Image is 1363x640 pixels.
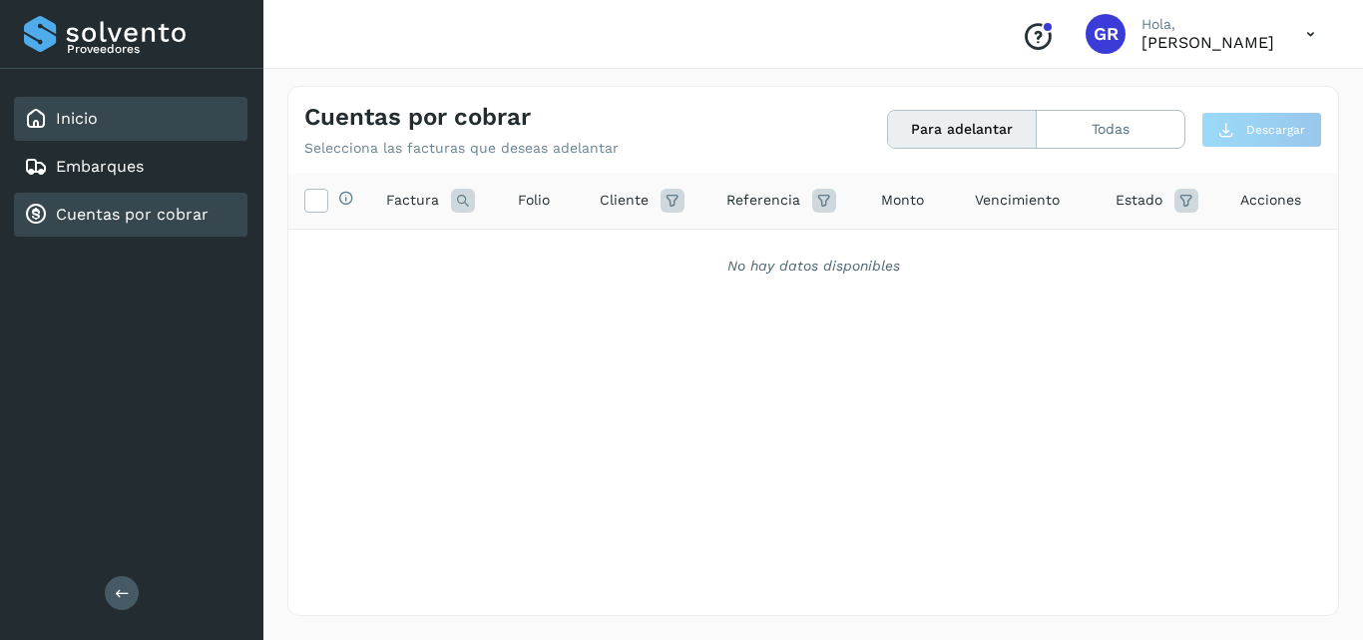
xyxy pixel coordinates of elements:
[726,190,800,211] span: Referencia
[975,190,1060,211] span: Vencimiento
[1201,112,1322,148] button: Descargar
[14,97,247,141] div: Inicio
[14,145,247,189] div: Embarques
[518,190,550,211] span: Folio
[386,190,439,211] span: Factura
[1141,16,1274,33] p: Hola,
[1141,33,1274,52] p: GILBERTO RODRIGUEZ ARANDA
[56,157,144,176] a: Embarques
[881,190,924,211] span: Monto
[600,190,649,211] span: Cliente
[56,109,98,128] a: Inicio
[1116,190,1162,211] span: Estado
[1037,111,1184,148] button: Todas
[67,42,239,56] p: Proveedores
[304,103,531,132] h4: Cuentas por cobrar
[314,256,1312,277] div: No hay datos disponibles
[1240,190,1301,211] span: Acciones
[304,140,619,157] p: Selecciona las facturas que deseas adelantar
[888,111,1037,148] button: Para adelantar
[1246,121,1305,139] span: Descargar
[56,205,209,224] a: Cuentas por cobrar
[14,193,247,237] div: Cuentas por cobrar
